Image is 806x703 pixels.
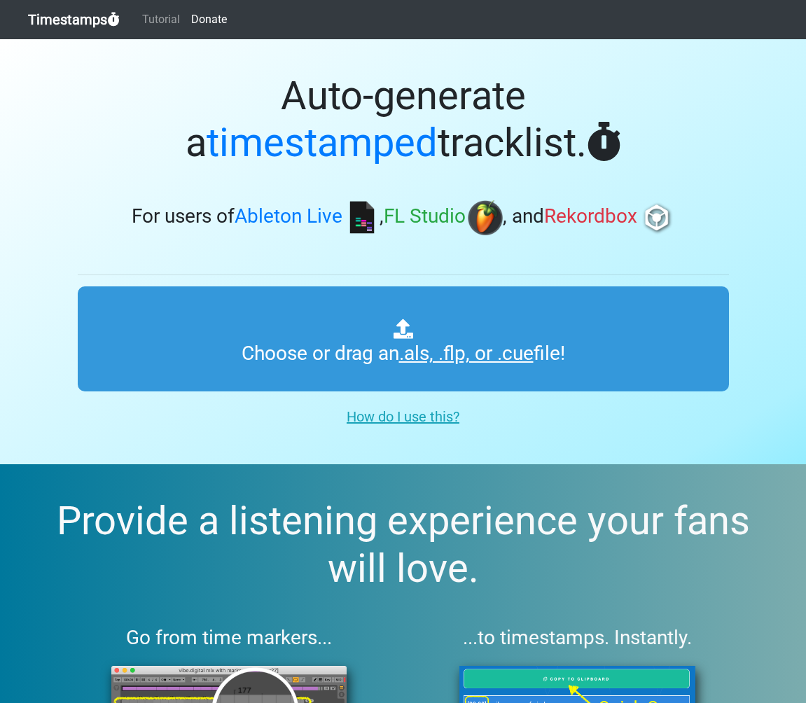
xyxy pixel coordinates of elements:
[347,408,459,425] u: How do I use this?
[639,200,674,235] img: rb.png
[34,498,772,592] h2: Provide a listening experience your fans will love.
[207,120,438,166] span: timestamped
[345,200,380,235] img: ableton.png
[468,200,503,235] img: fl.png
[235,205,342,228] span: Ableton Live
[544,205,637,228] span: Rekordbox
[137,6,186,34] a: Tutorial
[28,6,120,34] a: Timestamps
[78,73,729,167] h1: Auto-generate a tracklist.
[78,200,729,235] h3: For users of , , and
[384,205,466,228] span: FL Studio
[78,626,381,650] h3: Go from time markers...
[426,626,729,650] h3: ...to timestamps. Instantly.
[186,6,232,34] a: Donate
